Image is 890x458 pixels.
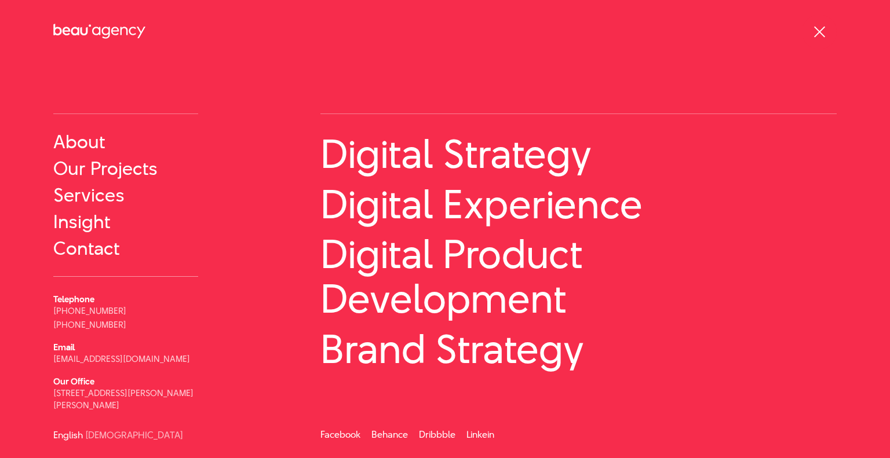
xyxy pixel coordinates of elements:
[53,305,126,317] a: [PHONE_NUMBER]
[320,182,837,226] a: Digital Experience
[53,185,198,206] a: Services
[53,431,83,439] a: English
[53,238,198,259] a: Contact
[320,428,360,441] a: Facebook
[53,95,198,114] span: Information
[320,131,837,176] a: Digital Strategy
[320,95,837,114] span: Services
[419,428,455,441] a: Dribbble
[466,428,494,441] a: Linkein
[320,327,837,371] a: Brand Strategy
[320,232,837,321] a: Digital Product Development
[371,428,408,441] a: Behance
[53,211,198,232] a: Insight
[53,341,75,353] b: Email
[53,353,190,365] a: [EMAIL_ADDRESS][DOMAIN_NAME]
[53,158,198,179] a: Our Projects
[85,431,183,439] a: [DEMOGRAPHIC_DATA]
[53,387,198,411] p: [STREET_ADDRESS][PERSON_NAME][PERSON_NAME]
[53,375,94,387] b: Our Office
[53,318,126,331] a: [PHONE_NUMBER]
[53,131,198,152] a: About
[53,293,94,305] b: Telephone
